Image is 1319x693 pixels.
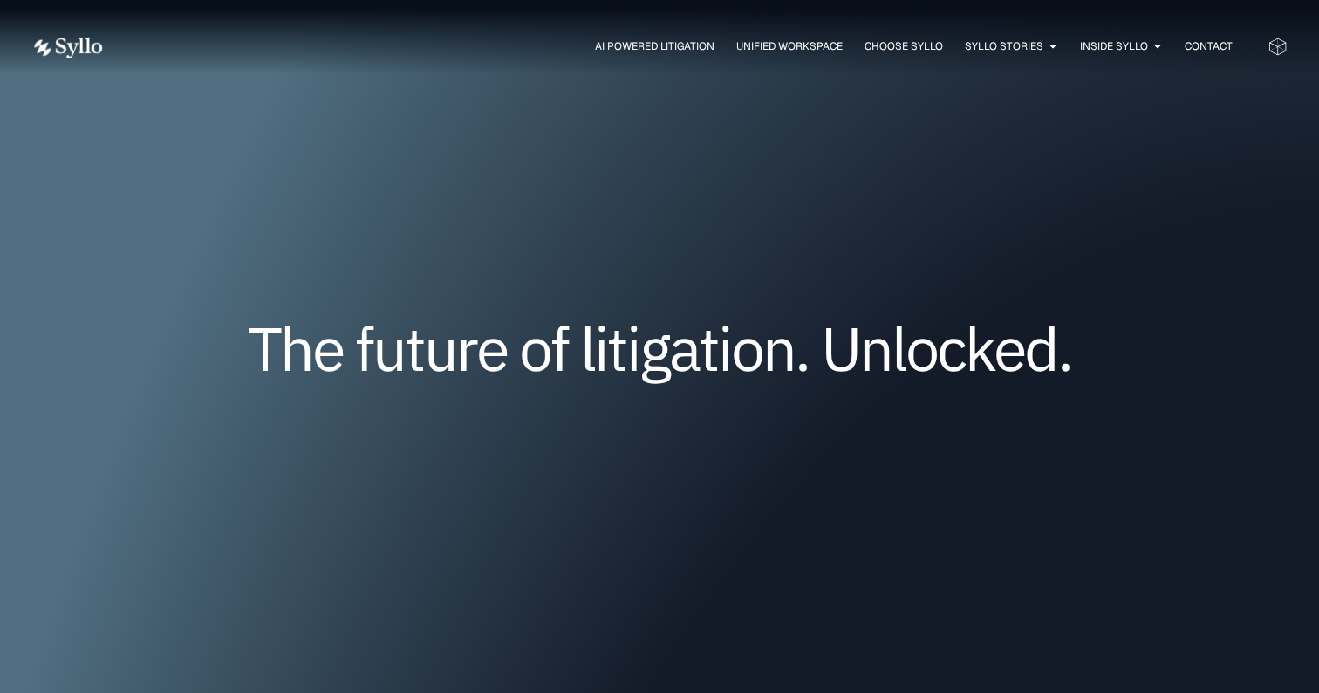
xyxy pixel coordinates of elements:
[595,38,714,54] a: AI Powered Litigation
[31,37,103,58] img: white logo
[1185,38,1233,54] a: Contact
[136,319,1183,377] h1: The future of litigation. Unlocked.
[1080,38,1148,54] a: Inside Syllo
[138,38,1233,55] div: Menu Toggle
[138,38,1233,55] nav: Menu
[736,38,843,54] a: Unified Workspace
[865,38,943,54] a: Choose Syllo
[965,38,1043,54] a: Syllo Stories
